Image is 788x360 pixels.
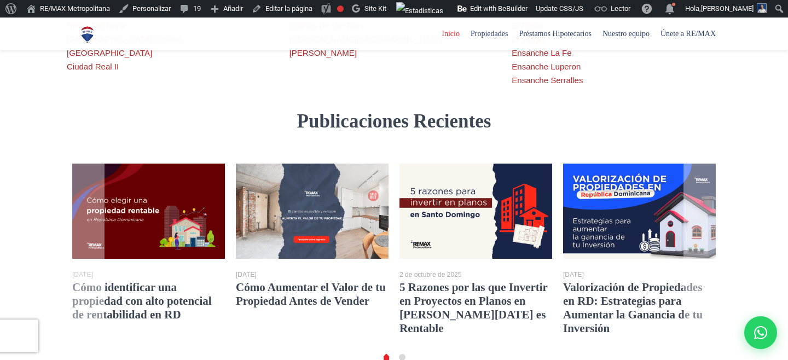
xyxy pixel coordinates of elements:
[236,164,389,259] a: Cómo Aumentar el Valor de tu Propiedad Antes de Vender
[337,5,344,12] div: Frase clave objetivo no establecida
[436,18,465,50] a: Inicio
[297,111,491,132] strong: Publicaciones Recientes
[289,48,357,57] a: [PERSON_NAME]
[512,48,571,57] a: Ensanche La Fe
[655,26,721,42] span: Únete a RE/MAX
[597,26,655,42] span: Nuestro equipo
[364,4,386,13] span: Site Kit
[597,18,655,50] a: Nuestro equipo
[436,26,465,42] span: Inicio
[563,164,716,259] img: Gráfico de plusvalía inmobiliaria mostrando el aumento de valor de una propiedad en República Dom...
[72,164,225,259] img: Portada miniatura del artículo sobre cómo elegir una propiedad rentable en República Dominicana, ...
[399,281,547,335] a: 5 Razones por las que Invertir en Proyectos en Planos en [PERSON_NAME][DATE] es Rentable
[78,18,97,50] a: RE/MAX Metropolitana
[563,270,584,280] div: [DATE]
[396,2,443,20] img: Visitas de 48 horas. Haz clic para ver más estadísticas del sitio.
[513,26,597,42] span: Préstamos Hipotecarios
[513,18,597,50] a: Préstamos Hipotecarios
[236,281,386,307] a: Cómo Aumentar el Valor de tu Propiedad Antes de Vender
[78,25,97,44] img: Logo de REMAX
[399,164,552,259] img: Proyecto de apartamentos en planos en Santo Domingo, una oportunidad de inversión inmobiliaria re...
[399,164,552,259] a: 5 Razones por las que Invertir en Proyectos en Planos en Santo Domingo es Rentable
[399,270,461,280] div: 2 de octubre de 2025
[72,164,225,259] a: Cómo identificar una propiedad con alto potencial de rentabilidad en RD
[67,62,119,71] a: Ciudad Real II
[563,281,703,335] a: Valorización de Propiedades en RD: Estrategias para Aumentar la Ganancia de tu Inversión
[72,281,212,321] a: Cómo identificar una propiedad con alto potencial de rentabilidad en RD
[655,18,721,50] a: Únete a RE/MAX
[701,4,754,13] span: [PERSON_NAME]
[236,270,257,280] div: [DATE]
[465,26,513,42] span: Propiedades
[563,164,716,259] a: Valorización de Propiedades en RD: Estrategias para Aumentar la Ganancia de tu Inversión
[465,18,513,50] a: Propiedades
[512,76,583,85] a: Ensanche Serralles
[512,62,581,71] a: Ensanche Luperon
[67,48,152,57] a: [GEOGRAPHIC_DATA]
[236,164,389,259] img: Comparación del antes y después de la cocina de una propiedad que está en venta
